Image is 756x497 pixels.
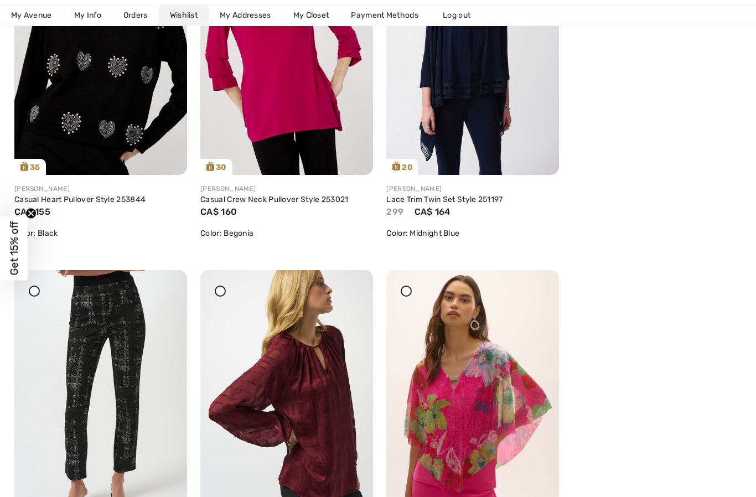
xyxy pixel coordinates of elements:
[112,5,159,25] a: Orders
[14,227,187,239] div: Color: Black
[386,195,503,204] a: Lace Trim Twin Set Style 251197
[282,5,340,25] a: My Closet
[415,206,451,217] span: CA$ 164
[14,184,187,194] div: [PERSON_NAME]
[63,5,112,25] a: My Info
[209,5,282,25] a: My Addresses
[340,5,429,25] a: Payment Methods
[14,206,50,217] span: CA$ 155
[386,184,559,194] div: [PERSON_NAME]
[8,221,20,276] span: Get 15% off
[25,208,37,219] button: Close teaser
[200,227,373,239] div: Color: Begonia
[386,206,403,217] span: 299
[386,227,559,239] div: Color: Midnight Blue
[200,184,373,194] div: [PERSON_NAME]
[14,195,146,204] a: Casual Heart Pullover Style 253844
[432,5,493,25] a: Log out
[200,195,348,204] a: Casual Crew Neck Pullover Style 253021
[159,5,209,25] a: Wishlist
[200,206,237,217] span: CA$ 160
[11,9,52,21] span: My Avenue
